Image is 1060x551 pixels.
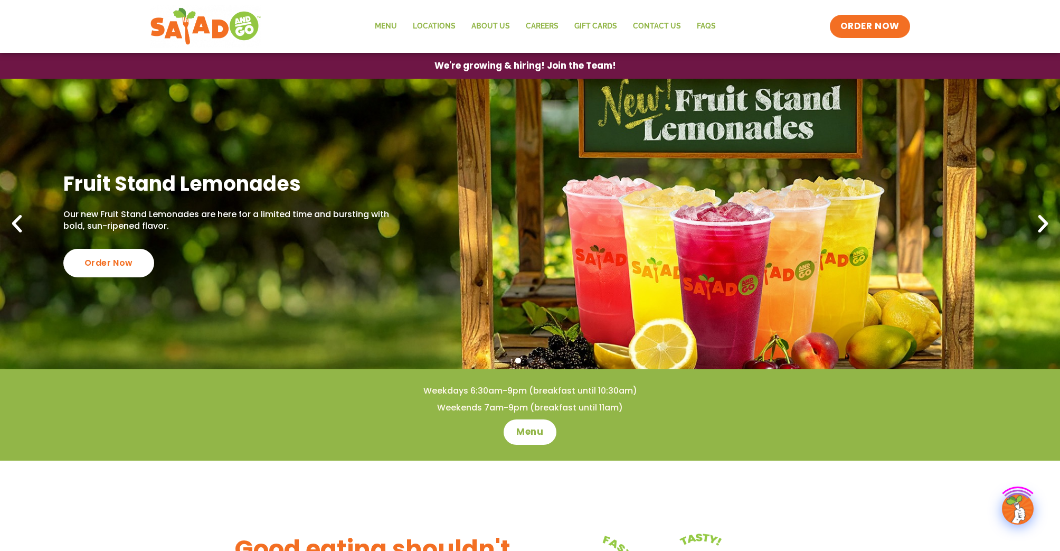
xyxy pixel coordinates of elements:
[5,212,29,236] div: Previous slide
[150,5,261,48] img: new-SAG-logo-768×292
[625,14,689,39] a: Contact Us
[63,249,154,277] div: Order Now
[518,14,566,39] a: Careers
[463,14,518,39] a: About Us
[830,15,910,38] a: ORDER NOW
[434,61,616,70] span: We're growing & hiring! Join the Team!
[63,209,392,232] p: Our new Fruit Stand Lemonades are here for a limited time and bursting with bold, sun-ripened fla...
[516,426,543,438] span: Menu
[21,385,1039,397] h4: Weekdays 6:30am-9pm (breakfast until 10:30am)
[566,14,625,39] a: GIFT CARDS
[540,358,545,363] span: Go to slide 3
[515,358,521,363] span: Go to slide 1
[63,171,392,197] h2: Fruit Stand Lemonades
[527,358,533,363] span: Go to slide 2
[1031,212,1055,236] div: Next slide
[840,20,900,33] span: ORDER NOW
[504,419,556,445] a: Menu
[689,14,724,39] a: FAQs
[419,53,632,78] a: We're growing & hiring! Join the Team!
[405,14,463,39] a: Locations
[367,14,405,39] a: Menu
[21,402,1039,414] h4: Weekends 7am-9pm (breakfast until 11am)
[367,14,724,39] nav: Menu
